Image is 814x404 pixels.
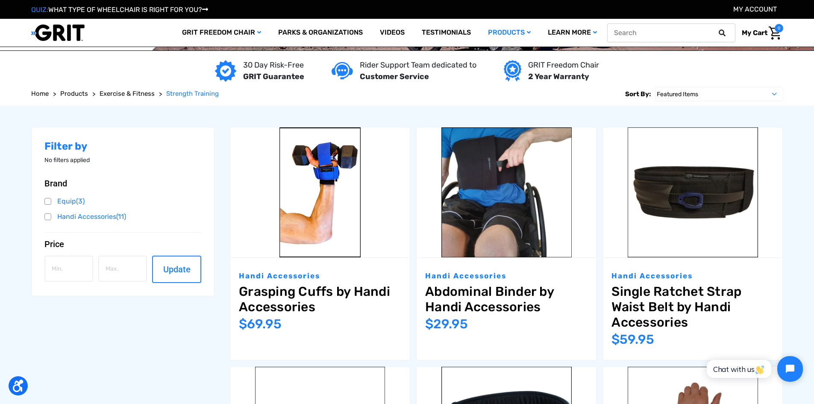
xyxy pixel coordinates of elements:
[60,90,88,97] span: Products
[769,27,781,40] img: Cart
[528,72,589,81] strong: 2 Year Warranty
[775,24,783,32] span: 0
[44,195,202,208] a: Equip(3)
[76,197,85,205] span: (3)
[239,316,282,332] span: $69.95
[611,284,774,330] a: Single Ratchet Strap Waist Belt by Handi Accessories,$59.95
[31,89,49,99] a: Home
[425,316,468,332] span: $29.95
[603,127,782,258] img: Single Ratchet Strap Waist Belt by Handi Accessories
[417,127,596,258] img: Abdominal Binder by Handi Accessories
[528,59,599,71] p: GRIT Freedom Chair
[166,89,219,99] a: Strength Training
[539,19,605,47] a: Learn More
[44,239,64,249] span: Price
[243,59,304,71] p: 30 Day Risk-Free
[44,178,67,189] span: Brand
[31,90,49,97] span: Home
[173,19,270,47] a: GRIT Freedom Chair
[413,19,479,47] a: Testimonials
[44,156,202,165] p: No filters applied
[230,127,410,258] img: Grasping Cuffs by Handi Accessories
[100,90,155,97] span: Exercise & Fitness
[332,62,353,80] img: Customer service
[239,284,401,315] a: Grasping Cuffs by Handi Accessories,$69.95
[44,239,202,249] button: Price
[60,89,88,99] a: Products
[44,178,202,189] button: Brand
[44,210,202,223] a: Handi Accessories(11)
[504,60,521,82] img: Year warranty
[360,59,476,71] p: Rider Support Team dedicated to
[152,256,201,283] button: Update
[230,127,410,258] a: Grasping Cuffs by Handi Accessories,$69.95
[425,271,588,282] p: Handi Accessories
[270,19,371,47] a: Parks & Organizations
[733,5,777,13] a: Account
[735,24,783,42] a: Cart with 0 items
[98,256,147,282] input: Max.
[371,19,413,47] a: Videos
[417,127,596,258] a: Abdominal Binder by Handi Accessories,$29.95
[611,271,774,282] p: Handi Accessories
[44,256,93,282] input: Min.
[166,90,219,97] span: Strength Training
[31,6,48,14] span: QUIZ:
[603,127,782,258] a: Single Ratchet Strap Waist Belt by Handi Accessories,$59.95
[31,24,85,41] img: GRIT All-Terrain Wheelchair and Mobility Equipment
[697,349,810,389] iframe: Tidio Chat
[243,72,304,81] strong: GRIT Guarantee
[44,140,202,153] h2: Filter by
[625,87,651,101] label: Sort By:
[215,60,236,82] img: GRIT Guarantee
[360,72,429,81] strong: Customer Service
[479,19,539,47] a: Products
[742,29,767,37] span: My Cart
[100,89,155,99] a: Exercise & Fitness
[239,271,401,282] p: Handi Accessories
[607,24,735,42] input: Search
[611,332,654,347] span: $59.95
[116,212,126,221] span: (11)
[425,284,588,315] a: Abdominal Binder by Handi Accessories,$29.95
[31,6,208,14] a: QUIZ:WHAT TYPE OF WHEELCHAIR IS RIGHT FOR YOU?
